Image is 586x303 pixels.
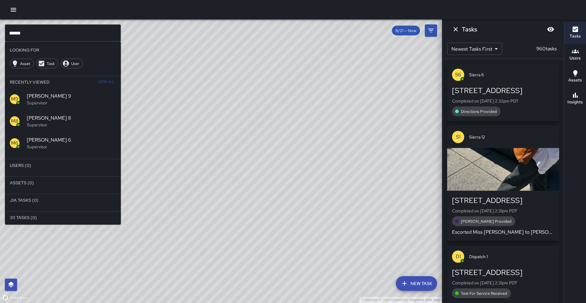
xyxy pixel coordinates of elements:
button: Filters [425,24,437,37]
button: Tasks [564,22,586,44]
span: Asset [17,61,34,66]
p: Supervisor [27,144,116,150]
div: User [61,59,83,68]
h6: Users [570,55,581,62]
div: Newest Tasks First [447,43,502,55]
div: [STREET_ADDRESS] [452,196,554,205]
p: S1 [456,133,461,141]
p: Supervisor [27,122,116,128]
h6: Assets [568,77,582,84]
p: Completed on [DATE] 2:31pm PDT [452,280,554,286]
p: M9 [11,96,18,103]
p: Escorted Miss [PERSON_NAME] to [PERSON_NAME] Fargo from the [GEOGRAPHIC_DATA] nothing else supports [452,229,554,236]
button: Dismiss [450,23,462,35]
p: M6 [11,139,18,147]
button: Insights [564,88,586,110]
div: [STREET_ADDRESS] [452,86,554,96]
span: Task [43,61,58,66]
li: Recently Viewed [5,76,121,88]
span: Dispatch 1 [469,254,554,260]
button: Blur [544,23,557,35]
button: Users [564,44,586,66]
button: New Task [396,276,437,291]
button: S1Sierra 12[STREET_ADDRESS]Completed on [DATE] 2:31pm PDT[PERSON_NAME] ProvidedEscorted Miss [PER... [447,126,559,241]
button: S6Sierra 6[STREET_ADDRESS]Completed on [DATE] 2:32pm PDTDirections Provided [447,64,559,121]
div: [STREET_ADDRESS] [452,268,554,277]
p: Supervisor [27,100,116,106]
div: M8[PERSON_NAME] 8Supervisor [5,110,121,132]
h6: Insights [567,99,583,106]
span: [PERSON_NAME] 8 [27,114,116,122]
li: Assets (0) [5,177,121,189]
div: Task [36,59,58,68]
h6: Tasks [462,24,477,34]
button: D1Dispatch 1[STREET_ADDRESS]Completed on [DATE] 2:31pm PDTText For Service Received [447,246,559,303]
div: M6[PERSON_NAME] 6Supervisor [5,132,121,154]
button: View All [96,76,116,88]
span: [PERSON_NAME] Provided [457,219,515,224]
span: [PERSON_NAME] 9 [27,92,116,100]
span: User [68,61,83,66]
p: S6 [455,71,461,78]
li: 311 Tasks (0) [5,211,121,224]
li: Looking For [5,44,121,56]
button: Assets [564,66,586,88]
p: Completed on [DATE] 2:31pm PDT [452,208,554,214]
p: M8 [11,117,18,125]
p: 960 tasks [534,45,559,52]
span: Sierra 6 [469,72,554,78]
div: Asset [10,59,34,68]
span: [PERSON_NAME] 6 [27,136,116,144]
span: Text For Service Received [457,291,511,296]
span: 8/21 — Now [392,28,420,33]
li: Jia Tasks (0) [5,194,121,206]
h6: Tasks [570,33,581,40]
li: Users (0) [5,159,121,171]
p: D1 [456,253,461,260]
span: Directions Provided [457,109,501,114]
p: Completed on [DATE] 2:32pm PDT [452,98,554,104]
span: View All [98,77,114,87]
span: Sierra 12 [469,134,554,140]
div: M9[PERSON_NAME] 9Supervisor [5,88,121,110]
